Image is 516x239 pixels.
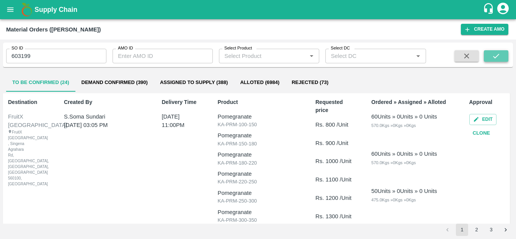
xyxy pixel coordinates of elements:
[218,189,299,197] p: Pomegranate
[371,98,452,106] p: Ordered » Assigned » Alloted
[218,197,299,205] p: KA-PRM-250-300
[218,178,299,186] p: KA-PRM-220-250
[307,51,317,61] button: Open
[286,73,335,92] button: Rejected (73)
[315,194,354,202] p: Rs. 1200 /Unit
[315,175,354,184] p: Rs. 1100 /Unit
[315,212,354,221] p: Rs. 1300 /Unit
[315,98,354,114] p: Requested price
[440,224,513,236] nav: pagination navigation
[461,24,508,35] button: Create AMO
[6,25,101,35] div: Material Orders ([PERSON_NAME])
[8,98,47,106] p: Destination
[218,208,299,216] p: Pomegranate
[218,170,299,178] p: Pomegranate
[6,73,75,92] button: To Be Confirmed (24)
[500,224,512,236] button: Go to next page
[8,129,31,187] div: FruitX [GEOGRAPHIC_DATA] , Singena Agrahara Rd, [GEOGRAPHIC_DATA], [GEOGRAPHIC_DATA], [GEOGRAPHIC...
[162,112,192,130] p: [DATE] 11:00PM
[8,112,46,130] div: FruitX [GEOGRAPHIC_DATA]
[218,150,299,159] p: Pomegranate
[34,6,77,13] b: Supply Chain
[2,1,19,18] button: open drawer
[456,224,468,236] button: page 1
[221,51,304,61] input: Select Product
[371,112,437,121] div: 60 Units » 0 Units » 0 Units
[328,51,401,61] input: Select DC
[371,198,416,202] span: 475.0 Kgs » 0 Kgs » 0 Kgs
[218,140,299,148] p: KA-PRM-150-180
[11,45,23,51] label: SO ID
[224,45,252,51] label: Select Product
[371,150,437,158] div: 60 Units » 0 Units » 0 Units
[469,114,496,125] button: Edit
[371,187,437,195] div: 50 Units » 0 Units » 0 Units
[331,45,350,51] label: Select DC
[64,121,136,129] p: [DATE] 03:05 PM
[64,98,145,106] p: Created By
[218,112,299,121] p: Pomegranate
[485,224,497,236] button: Go to page 3
[371,123,416,128] span: 570.0 Kgs » 0 Kgs » 0 Kgs
[118,45,133,51] label: AMO ID
[218,131,299,140] p: Pomegranate
[218,98,299,106] p: Product
[496,2,510,18] div: account of current user
[64,112,136,121] p: S.Soma Sundari
[6,49,106,63] input: Enter SO ID
[218,121,299,129] p: KA-PRM-100-150
[162,98,201,106] p: Delivery Time
[113,49,213,63] input: Enter AMO ID
[483,3,496,16] div: customer-support
[315,139,354,147] p: Rs. 900 /Unit
[371,160,416,165] span: 570.0 Kgs » 0 Kgs » 0 Kgs
[75,73,154,92] button: Demand Confirmed (390)
[34,4,483,15] a: Supply Chain
[470,224,483,236] button: Go to page 2
[19,2,34,17] img: logo
[315,157,354,165] p: Rs. 1000 /Unit
[154,73,234,92] button: Assigned to Supply (388)
[315,120,354,129] p: Rs. 800 /Unit
[218,159,299,167] p: KA-PRM-180-220
[218,216,299,224] p: KA-PRM-300-350
[234,73,286,92] button: Alloted (6984)
[469,127,494,140] button: Clone
[413,51,423,61] button: Open
[469,98,508,106] p: Approval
